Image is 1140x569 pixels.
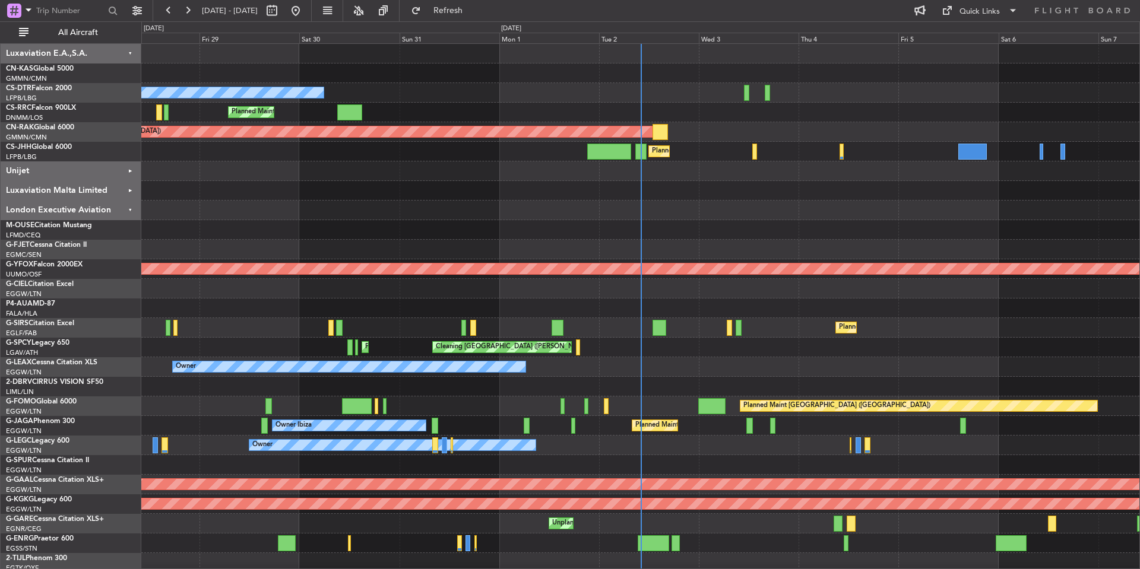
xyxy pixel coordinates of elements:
[6,476,104,484] a: G-GAALCessna Citation XLS+
[6,222,92,229] a: M-OUSECitation Mustang
[6,368,42,377] a: EGGW/LTN
[959,6,1000,18] div: Quick Links
[6,359,97,366] a: G-LEAXCessna Citation XLS
[652,142,839,160] div: Planned Maint [GEOGRAPHIC_DATA] ([GEOGRAPHIC_DATA])
[6,544,37,553] a: EGSS/STN
[400,33,499,43] div: Sun 31
[6,387,34,396] a: LIML/LIN
[423,7,473,15] span: Refresh
[6,74,47,83] a: GMMN/CMN
[999,33,1098,43] div: Sat 6
[13,23,129,42] button: All Aircraft
[6,427,42,436] a: EGGW/LTN
[6,555,26,562] span: 2-TIJL
[6,329,37,338] a: EGLF/FAB
[6,457,89,464] a: G-SPURCessna Citation II
[176,358,196,376] div: Owner
[232,103,419,121] div: Planned Maint [GEOGRAPHIC_DATA] ([GEOGRAPHIC_DATA])
[6,144,72,151] a: CS-JHHGlobal 6000
[6,231,40,240] a: LFMD/CEQ
[6,320,28,327] span: G-SIRS
[6,124,74,131] a: CN-RAKGlobal 6000
[6,555,67,562] a: 2-TIJLPhenom 300
[6,261,33,268] span: G-YFOX
[699,33,799,43] div: Wed 3
[6,124,34,131] span: CN-RAK
[436,338,603,356] div: Cleaning [GEOGRAPHIC_DATA] ([PERSON_NAME] Intl)
[6,65,33,72] span: CN-KAS
[799,33,898,43] div: Thu 4
[6,485,42,494] a: EGGW/LTN
[299,33,399,43] div: Sat 30
[6,379,103,386] a: 2-DBRVCIRRUS VISION SF50
[6,525,42,533] a: EGNR/CEG
[36,2,104,20] input: Trip Number
[6,496,34,503] span: G-KGKG
[6,407,42,416] a: EGGW/LTN
[6,300,55,307] a: P4-AUAMD-87
[6,446,42,455] a: EGGW/LTN
[6,339,31,347] span: G-SPCY
[6,270,42,279] a: UUMO/OSF
[6,437,31,444] span: G-LEGC
[6,535,74,542] a: G-ENRGPraetor 600
[365,338,502,356] div: Planned Maint Athens ([PERSON_NAME] Intl)
[6,496,72,503] a: G-KGKGLegacy 600
[499,33,599,43] div: Mon 1
[635,417,822,434] div: Planned Maint [GEOGRAPHIC_DATA] ([GEOGRAPHIC_DATA])
[501,24,521,34] div: [DATE]
[6,113,43,122] a: DNMM/LOS
[6,339,69,347] a: G-SPCYLegacy 650
[6,300,33,307] span: P4-AUA
[6,320,74,327] a: G-SIRSCitation Excel
[6,398,77,405] a: G-FOMOGlobal 6000
[6,104,31,112] span: CS-RRC
[144,24,164,34] div: [DATE]
[6,359,31,366] span: G-LEAX
[6,250,42,259] a: EGMC/SEN
[6,505,42,514] a: EGGW/LTN
[252,436,273,454] div: Owner
[275,417,312,434] div: Owner Ibiza
[6,348,38,357] a: LGAV/ATH
[936,1,1024,20] button: Quick Links
[406,1,477,20] button: Refresh
[743,397,930,415] div: Planned Maint [GEOGRAPHIC_DATA] ([GEOGRAPHIC_DATA])
[6,379,32,386] span: 2-DBRV
[31,28,125,37] span: All Aircraft
[6,152,37,161] a: LFPB/LBG
[6,516,33,523] span: G-GARE
[6,94,37,103] a: LFPB/LBG
[6,466,42,475] a: EGGW/LTN
[6,418,75,425] a: G-JAGAPhenom 300
[6,281,74,288] a: G-CIELCitation Excel
[202,5,258,16] span: [DATE] - [DATE]
[599,33,699,43] div: Tue 2
[6,398,36,405] span: G-FOMO
[6,222,34,229] span: M-OUSE
[6,476,33,484] span: G-GAAL
[6,261,83,268] a: G-YFOXFalcon 2000EX
[6,144,31,151] span: CS-JHH
[100,33,199,43] div: Thu 28
[898,33,998,43] div: Fri 5
[199,33,299,43] div: Fri 29
[6,104,76,112] a: CS-RRCFalcon 900LX
[6,241,30,249] span: G-FJET
[6,457,32,464] span: G-SPUR
[6,85,31,92] span: CS-DTR
[6,437,69,444] a: G-LEGCLegacy 600
[6,418,33,425] span: G-JAGA
[6,535,34,542] span: G-ENRG
[6,281,28,288] span: G-CIEL
[6,65,74,72] a: CN-KASGlobal 5000
[6,516,104,523] a: G-GARECessna Citation XLS+
[839,319,1026,336] div: Planned Maint [GEOGRAPHIC_DATA] ([GEOGRAPHIC_DATA])
[6,309,37,318] a: FALA/HLA
[6,290,42,298] a: EGGW/LTN
[6,241,87,249] a: G-FJETCessna Citation II
[6,133,47,142] a: GMMN/CMN
[552,514,660,532] div: Unplanned Maint [PERSON_NAME]
[6,85,72,92] a: CS-DTRFalcon 2000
